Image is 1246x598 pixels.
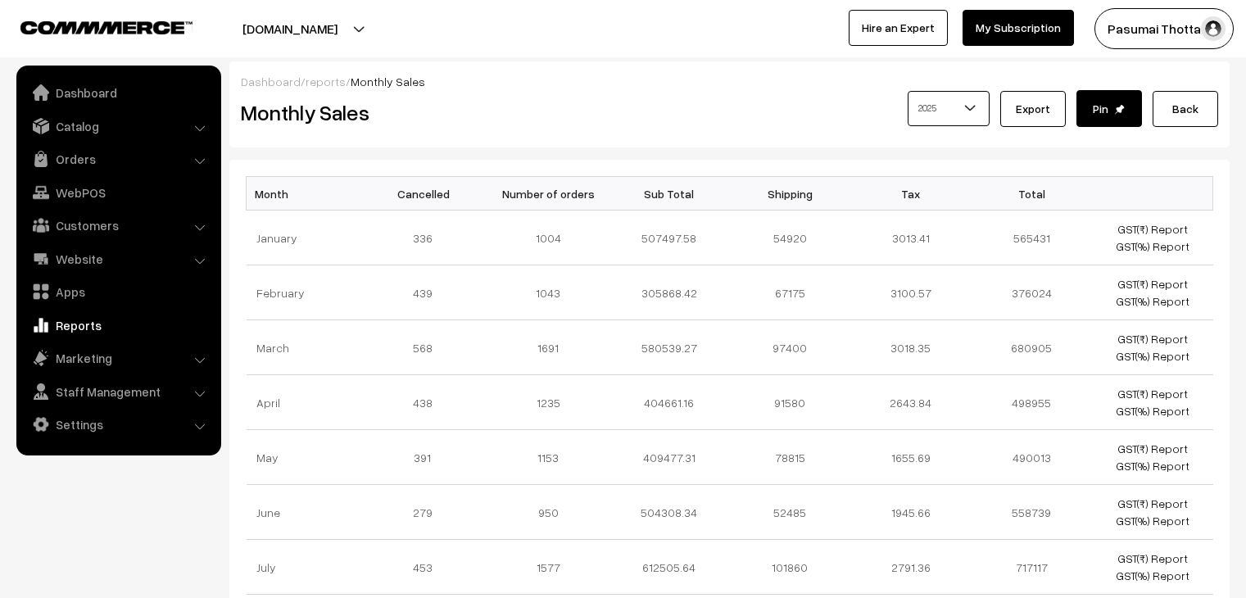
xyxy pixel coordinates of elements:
[972,485,1093,540] td: 558739
[1117,442,1188,455] a: GST(₹) Report
[972,540,1093,595] td: 717117
[1117,222,1188,236] a: GST(₹) Report
[247,265,368,320] td: February
[247,430,368,485] td: May
[20,211,215,240] a: Customers
[609,320,730,375] td: 580539.27
[850,540,972,595] td: 2791.36
[972,375,1093,430] td: 498955
[20,244,215,274] a: Website
[488,177,609,211] th: Number of orders
[241,75,301,88] a: Dashboard
[367,540,488,595] td: 453
[367,375,488,430] td: 438
[1116,239,1189,253] a: GST(%) Report
[20,78,215,107] a: Dashboard
[850,265,972,320] td: 3100.57
[730,177,851,211] th: Shipping
[730,430,851,485] td: 78815
[850,485,972,540] td: 1945.66
[850,177,972,211] th: Tax
[730,320,851,375] td: 97400
[972,320,1093,375] td: 680905
[609,375,730,430] td: 404661.16
[488,485,609,540] td: 950
[1116,349,1189,363] a: GST(%) Report
[850,430,972,485] td: 1655.69
[20,16,164,36] a: COMMMERCE
[241,73,1218,90] div: / /
[247,320,368,375] td: March
[488,211,609,265] td: 1004
[241,100,551,125] h2: Monthly Sales
[1000,91,1066,127] button: Export
[1094,8,1234,49] button: Pasumai Thotta…
[20,277,215,306] a: Apps
[1116,569,1189,582] a: GST(%) Report
[730,375,851,430] td: 91580
[1116,404,1189,418] a: GST(%) Report
[247,211,368,265] td: January
[609,540,730,595] td: 612505.64
[488,540,609,595] td: 1577
[306,75,346,88] a: reports
[20,21,193,34] img: COMMMERCE
[247,540,368,595] td: July
[20,377,215,406] a: Staff Management
[963,10,1074,46] a: My Subscription
[972,211,1093,265] td: 565431
[1117,496,1188,510] a: GST(₹) Report
[20,144,215,174] a: Orders
[488,375,609,430] td: 1235
[247,485,368,540] td: June
[367,320,488,375] td: 568
[1153,91,1218,127] a: Back
[609,177,730,211] th: Sub Total
[1117,387,1188,401] a: GST(₹) Report
[972,177,1093,211] th: Total
[1201,16,1226,41] img: user
[730,485,851,540] td: 52485
[972,430,1093,485] td: 490013
[367,265,488,320] td: 439
[488,320,609,375] td: 1691
[1117,332,1188,346] a: GST(₹) Report
[367,430,488,485] td: 391
[367,211,488,265] td: 336
[730,540,851,595] td: 101860
[850,320,972,375] td: 3018.35
[247,177,368,211] th: Month
[367,177,488,211] th: Cancelled
[609,485,730,540] td: 504308.34
[850,211,972,265] td: 3013.41
[488,265,609,320] td: 1043
[609,265,730,320] td: 305868.42
[20,310,215,340] a: Reports
[908,93,989,122] span: 2025
[20,178,215,207] a: WebPOS
[20,410,215,439] a: Settings
[1116,294,1189,308] a: GST(%) Report
[850,375,972,430] td: 2643.84
[20,111,215,141] a: Catalog
[609,430,730,485] td: 409477.31
[908,91,990,126] span: 2025
[185,8,395,49] button: [DOMAIN_NAME]
[972,265,1093,320] td: 376024
[1116,514,1189,528] a: GST(%) Report
[849,10,948,46] a: Hire an Expert
[730,265,851,320] td: 67175
[1117,551,1188,565] a: GST(₹) Report
[488,430,609,485] td: 1153
[351,75,425,88] span: Monthly Sales
[247,375,368,430] td: April
[1076,90,1142,127] button: Pin
[730,211,851,265] td: 54920
[1116,459,1189,473] a: GST(%) Report
[367,485,488,540] td: 279
[609,211,730,265] td: 507497.58
[1117,277,1188,291] a: GST(₹) Report
[20,343,215,373] a: Marketing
